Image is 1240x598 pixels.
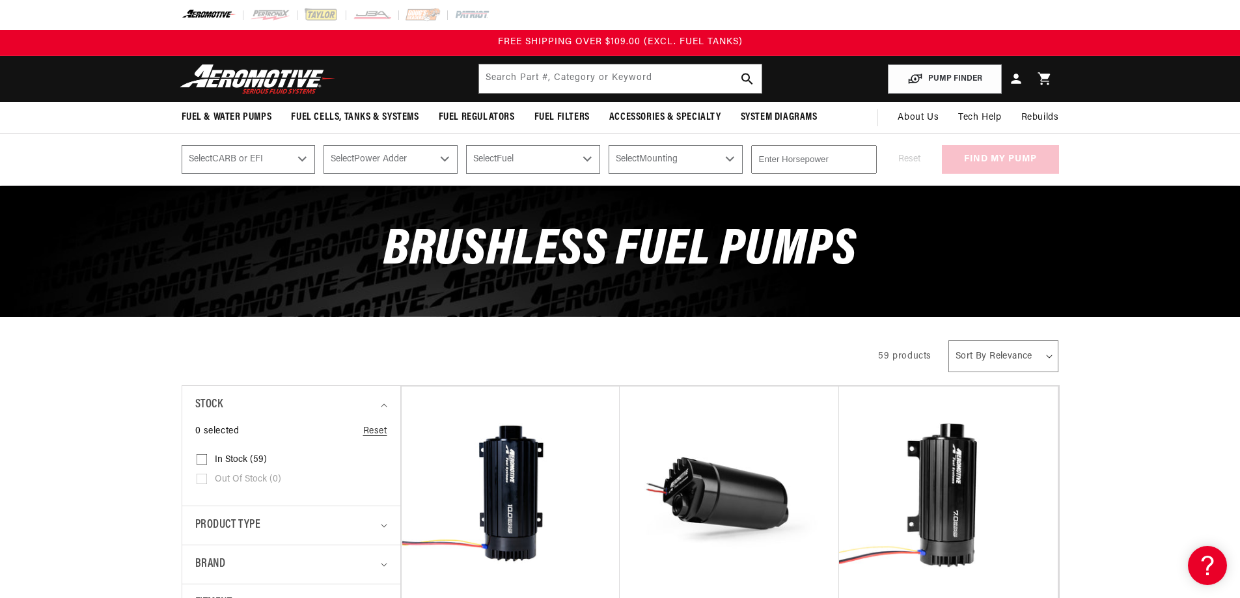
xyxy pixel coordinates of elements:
[599,102,731,133] summary: Accessories & Specialty
[195,555,226,574] span: Brand
[609,111,721,124] span: Accessories & Specialty
[195,396,223,415] span: Stock
[195,516,261,535] span: Product type
[898,113,939,122] span: About Us
[172,102,282,133] summary: Fuel & Water Pumps
[958,111,1001,125] span: Tech Help
[281,102,428,133] summary: Fuel Cells, Tanks & Systems
[1021,111,1059,125] span: Rebuilds
[429,102,525,133] summary: Fuel Regulators
[498,37,743,47] span: FREE SHIPPING OVER $109.00 (EXCL. FUEL TANKS)
[479,64,762,93] input: Search by Part Number, Category or Keyword
[751,145,877,174] input: Enter Horsepower
[215,474,281,485] span: Out of stock (0)
[182,111,272,124] span: Fuel & Water Pumps
[731,102,827,133] summary: System Diagrams
[466,145,600,174] select: Fuel
[176,64,339,94] img: Aeromotive
[1012,102,1069,133] summary: Rebuilds
[888,102,948,133] a: About Us
[439,111,515,124] span: Fuel Regulators
[733,64,762,93] button: search button
[534,111,590,124] span: Fuel Filters
[291,111,419,124] span: Fuel Cells, Tanks & Systems
[383,225,857,277] span: Brushless Fuel Pumps
[741,111,818,124] span: System Diagrams
[948,102,1011,133] summary: Tech Help
[525,102,599,133] summary: Fuel Filters
[195,545,387,584] summary: Brand (0 selected)
[195,386,387,424] summary: Stock (0 selected)
[182,145,316,174] select: CARB or EFI
[195,506,387,545] summary: Product type (0 selected)
[195,424,240,439] span: 0 selected
[609,145,743,174] select: Mounting
[888,64,1002,94] button: PUMP FINDER
[324,145,458,174] select: Power Adder
[215,454,267,466] span: In stock (59)
[363,424,387,439] a: Reset
[878,351,931,361] span: 59 products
